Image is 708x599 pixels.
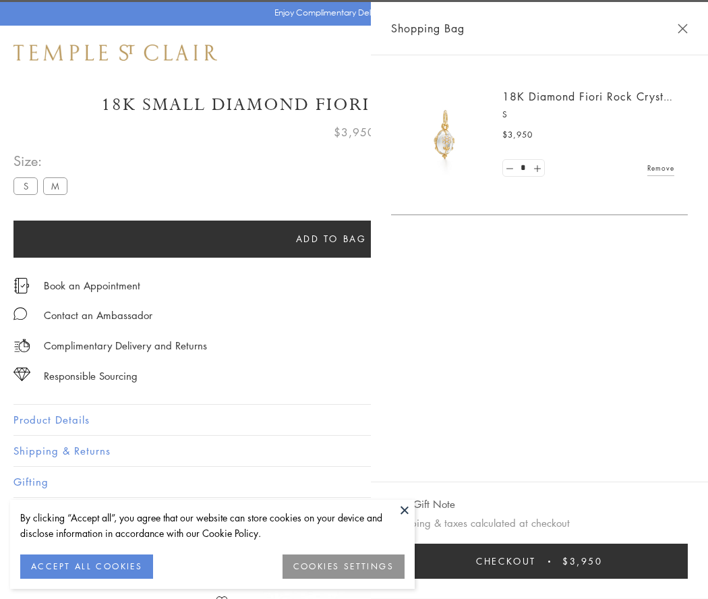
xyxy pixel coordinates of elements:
[13,278,30,293] img: icon_appointment.svg
[647,161,674,175] a: Remove
[13,436,695,466] button: Shipping & Returns
[502,108,674,121] p: S
[296,231,367,246] span: Add to bag
[13,307,27,320] img: MessageIcon-01_2.svg
[44,337,207,354] p: Complimentary Delivery and Returns
[13,45,217,61] img: Temple St. Clair
[13,93,695,117] h1: 18K Small Diamond Fiori Rock Crystal Amulet
[13,368,30,381] img: icon_sourcing.svg
[43,177,67,194] label: M
[13,337,30,354] img: icon_delivery.svg
[274,6,427,20] p: Enjoy Complimentary Delivery & Returns
[530,160,543,177] a: Set quantity to 2
[44,278,140,293] a: Book an Appointment
[405,94,485,175] img: P51889-E11FIORI
[13,177,38,194] label: S
[502,128,533,142] span: $3,950
[44,307,152,324] div: Contact an Ambassador
[20,554,153,579] button: ACCEPT ALL COOKIES
[391,20,465,37] span: Shopping Bag
[391,496,455,513] button: Add Gift Note
[391,544,688,579] button: Checkout $3,950
[13,405,695,435] button: Product Details
[334,123,375,141] span: $3,950
[476,554,536,569] span: Checkout
[20,510,405,541] div: By clicking “Accept all”, you agree that our website can store cookies on your device and disclos...
[13,221,649,258] button: Add to bag
[283,554,405,579] button: COOKIES SETTINGS
[503,160,517,177] a: Set quantity to 0
[13,150,73,172] span: Size:
[13,467,695,497] button: Gifting
[678,24,688,34] button: Close Shopping Bag
[44,368,138,384] div: Responsible Sourcing
[562,554,603,569] span: $3,950
[391,515,688,532] p: Shipping & taxes calculated at checkout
